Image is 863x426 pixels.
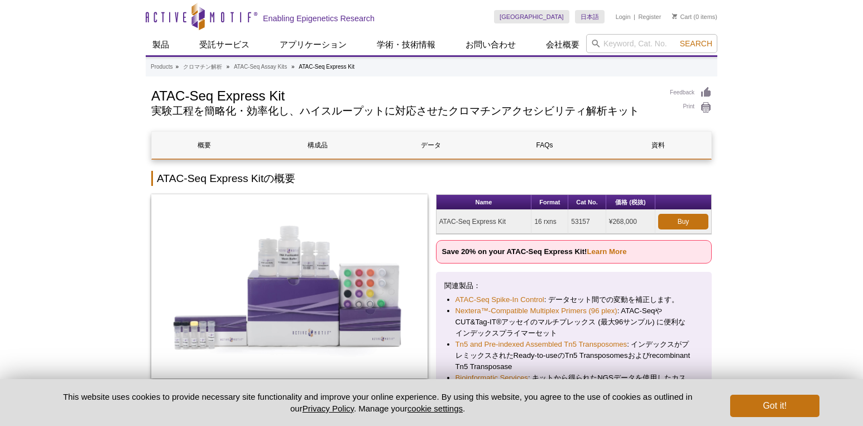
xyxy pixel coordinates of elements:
a: 構成品 [265,132,370,159]
a: Print [670,102,712,114]
a: 受託サービス [193,34,256,55]
img: ATAC-Seq Express Kit [151,194,428,379]
p: 関連製品： [444,280,704,291]
h2: 実験工程を簡略化・効率化し、ハイスループットに対応させたクロマチンアクセシビリティ解析キット [151,106,659,116]
h1: ATAC-Seq Express Kit [151,87,659,103]
th: Cat No. [568,195,606,210]
a: Bioinformatic Services [456,372,528,384]
button: Got it! [730,395,819,417]
li: » [175,64,179,70]
p: This website uses cookies to provide necessary site functionality and improve your online experie... [44,391,712,414]
li: | [634,10,635,23]
a: Login [616,13,631,21]
a: ATAC-Seq Spike-In Control [456,294,544,305]
a: Privacy Policy [303,404,354,413]
li: : キットから得られたNGSデータを使用したカスタムバイオインフォマティクス解析 [456,372,693,395]
li: : インデックスがプレミックスされたReady-to-useのTn5 Transposomesおよびrecombinant Tn5 Transposase [456,339,693,372]
td: 16 rxns [531,210,568,234]
span: Search [680,39,712,48]
a: 資料 [606,132,711,159]
a: ATAC-Seq Assay Kits [234,62,287,72]
a: 製品 [146,34,176,55]
a: 日本語 [575,10,605,23]
img: Your Cart [672,13,677,19]
a: FAQs [492,132,597,159]
li: ATAC-Seq Express Kit [299,64,354,70]
a: Register [638,13,661,21]
a: [GEOGRAPHIC_DATA] [494,10,569,23]
h2: Enabling Epigenetics Research [263,13,375,23]
a: 概要 [152,132,257,159]
button: cookie settings [407,404,463,413]
td: ATAC-Seq Express Kit [437,210,532,234]
th: Format [531,195,568,210]
input: Keyword, Cat. No. [586,34,717,53]
a: クロマチン解析 [183,62,222,72]
a: Products [151,62,172,72]
li: : データセット間での変動を補正します。 [456,294,693,305]
li: » [291,64,295,70]
a: 会社概要 [539,34,586,55]
a: データ [378,132,483,159]
td: ¥268,000 [606,210,655,234]
li: : ATAC-SeqやCUT&Tag-IT®アッセイのマルチプレックス (最大96サンプル) に便利なインデックスプライマーセット [456,305,693,339]
strong: Save 20% on your ATAC-Seq Express Kit! [442,247,627,256]
th: Name [437,195,532,210]
a: Cart [672,13,692,21]
a: お問い合わせ [459,34,522,55]
h2: ATAC-Seq Express Kitの概要 [151,171,712,186]
th: 価格 (税抜) [606,195,655,210]
a: Nextera™-Compatible Multiplex Primers (96 plex) [456,305,617,317]
button: Search [677,39,716,49]
a: Tn5 and Pre-indexed Assembled Tn5 Transposomes [456,339,627,350]
li: » [227,64,230,70]
a: 学術・技術情報 [370,34,442,55]
li: (0 items) [672,10,717,23]
td: 53157 [568,210,606,234]
a: Feedback [670,87,712,99]
a: アプリケーション [273,34,353,55]
a: Learn More [587,247,626,256]
a: Buy [658,214,708,229]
